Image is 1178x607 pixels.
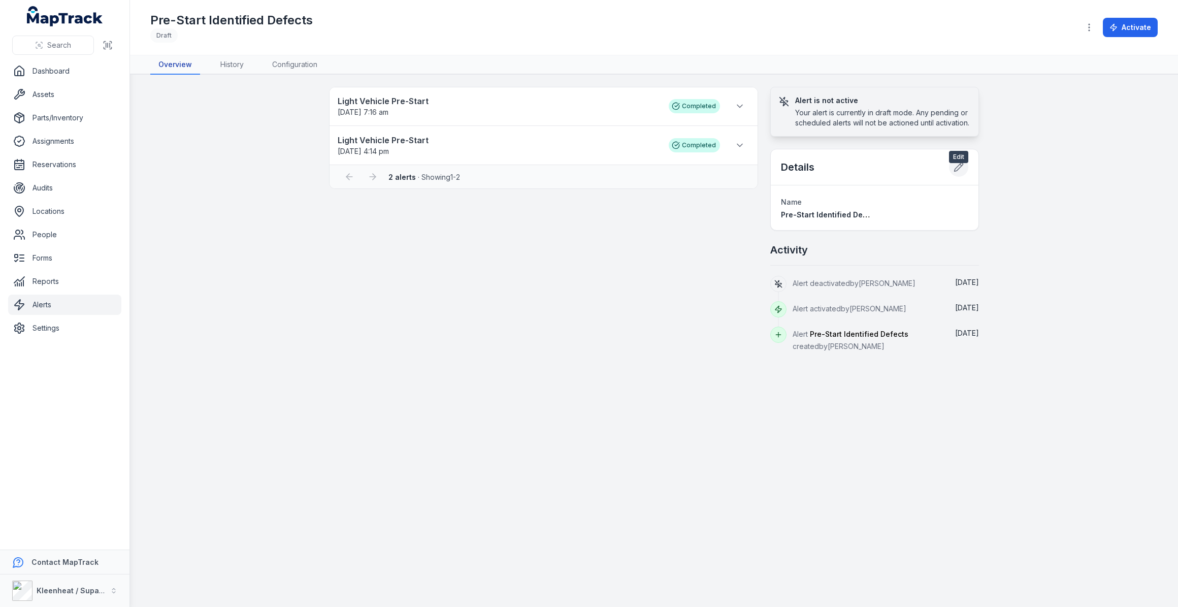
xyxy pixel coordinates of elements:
[212,55,252,75] a: History
[781,160,814,174] h2: Details
[955,329,979,337] time: 22/09/2025, 3:58:34 pm
[31,558,99,566] strong: Contact MapTrack
[1103,18,1158,37] button: Activate
[388,173,416,181] strong: 2 alerts
[8,178,121,198] a: Audits
[669,99,720,113] div: Completed
[37,586,112,595] strong: Kleenheat / Supagas
[793,279,915,287] span: Alert deactivated by [PERSON_NAME]
[27,6,103,26] a: MapTrack
[8,131,121,151] a: Assignments
[8,271,121,292] a: Reports
[795,95,970,106] h3: Alert is not active
[949,151,968,163] span: Edit
[955,278,979,286] time: 23/09/2025, 8:14:33 am
[150,12,313,28] h1: Pre-Start Identified Defects
[338,108,388,116] time: 23/09/2025, 7:16:18 am
[8,201,121,221] a: Locations
[8,154,121,175] a: Reservations
[338,95,659,117] a: Light Vehicle Pre-Start[DATE] 7:16 am
[150,55,200,75] a: Overview
[338,108,388,116] span: [DATE] 7:16 am
[388,173,460,181] span: · Showing 1 - 2
[810,330,908,338] span: Pre-Start Identified Defects
[8,108,121,128] a: Parts/Inventory
[150,28,178,43] div: Draft
[955,278,979,286] span: [DATE]
[338,134,659,146] strong: Light Vehicle Pre-Start
[781,198,802,206] span: Name
[955,329,979,337] span: [DATE]
[12,36,94,55] button: Search
[338,95,659,107] strong: Light Vehicle Pre-Start
[8,248,121,268] a: Forms
[47,40,71,50] span: Search
[338,147,389,155] time: 22/09/2025, 4:14:34 pm
[793,330,908,350] span: Alert created by [PERSON_NAME]
[781,210,881,219] span: Pre-Start Identified Defects
[338,147,389,155] span: [DATE] 4:14 pm
[8,61,121,81] a: Dashboard
[955,303,979,312] span: [DATE]
[264,55,325,75] a: Configuration
[955,303,979,312] time: 22/09/2025, 4:05:52 pm
[8,295,121,315] a: Alerts
[669,138,720,152] div: Completed
[8,84,121,105] a: Assets
[8,318,121,338] a: Settings
[770,243,808,257] h2: Activity
[338,134,659,156] a: Light Vehicle Pre-Start[DATE] 4:14 pm
[795,108,970,128] div: Your alert is currently in draft mode. Any pending or scheduled alerts will not be actioned until...
[793,304,906,313] span: Alert activated by [PERSON_NAME]
[8,225,121,245] a: People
